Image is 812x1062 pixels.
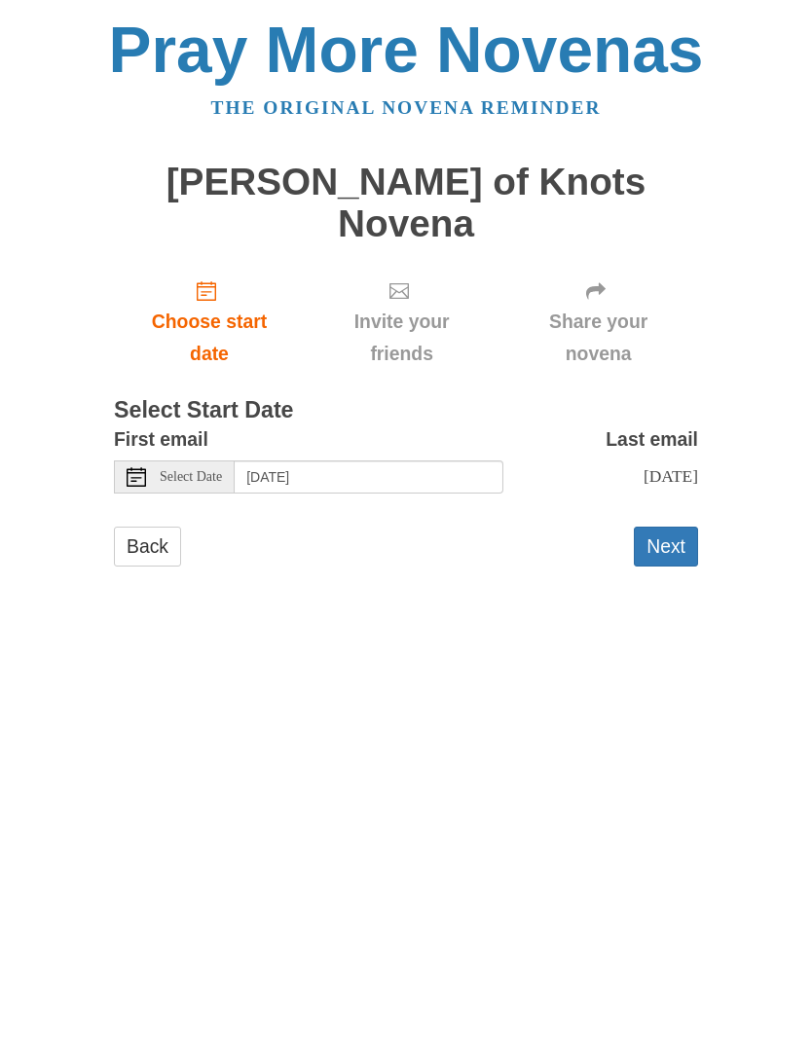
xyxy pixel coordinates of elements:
[114,264,305,380] a: Choose start date
[518,306,679,370] span: Share your novena
[114,423,208,456] label: First email
[644,466,698,486] span: [DATE]
[211,97,602,118] a: The original novena reminder
[114,527,181,567] a: Back
[109,14,704,86] a: Pray More Novenas
[305,264,498,380] div: Click "Next" to confirm your start date first.
[114,162,698,244] h1: [PERSON_NAME] of Knots Novena
[606,423,698,456] label: Last email
[133,306,285,370] span: Choose start date
[634,527,698,567] button: Next
[114,398,698,423] h3: Select Start Date
[498,264,698,380] div: Click "Next" to confirm your start date first.
[160,470,222,484] span: Select Date
[324,306,479,370] span: Invite your friends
